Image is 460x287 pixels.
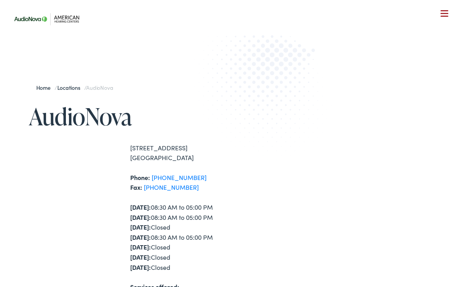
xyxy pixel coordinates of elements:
strong: [DATE]: [130,242,151,251]
strong: [DATE]: [130,203,151,211]
a: [PHONE_NUMBER] [152,173,207,182]
strong: [DATE]: [130,253,151,261]
h1: AudioNova [29,103,230,129]
span: AudioNova [86,84,113,91]
strong: [DATE]: [130,213,151,221]
a: [PHONE_NUMBER] [144,183,199,191]
span: / / [36,84,113,91]
strong: Fax: [130,183,142,191]
a: What We Offer [15,31,451,55]
div: 08:30 AM to 05:00 PM 08:30 AM to 05:00 PM Closed 08:30 AM to 05:00 PM Closed Closed Closed [130,202,230,272]
a: Locations [57,84,84,91]
strong: [DATE]: [130,263,151,271]
div: [STREET_ADDRESS] [GEOGRAPHIC_DATA] [130,143,230,163]
strong: [DATE]: [130,233,151,241]
strong: Phone: [130,173,150,182]
strong: [DATE]: [130,223,151,231]
a: Home [36,84,55,91]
